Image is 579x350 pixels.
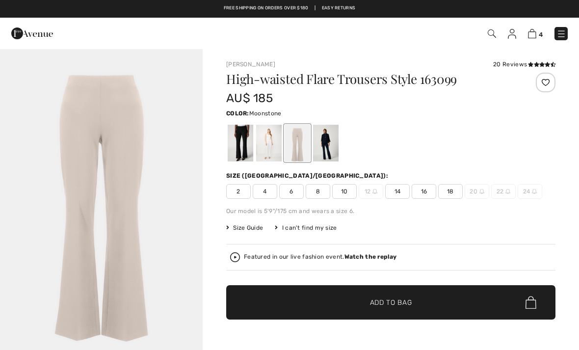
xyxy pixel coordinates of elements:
span: 18 [438,184,463,199]
span: 20 [465,184,489,199]
span: 4 [253,184,277,199]
span: Size Guide [226,223,263,232]
span: | [315,5,316,12]
span: 16 [412,184,436,199]
div: 20 Reviews [493,60,555,69]
button: Add to Bag [226,285,555,320]
img: My Info [508,29,516,39]
div: Midnight Blue 40 [313,125,339,162]
span: 4 [539,31,543,38]
span: 8 [306,184,330,199]
div: Moonstone [285,125,310,162]
div: I can't find my size [275,223,337,232]
div: Black [228,125,253,162]
img: ring-m.svg [505,189,510,194]
h1: High-waisted Flare Trousers Style 163099 [226,73,500,85]
div: Our model is 5'9"/175 cm and wears a size 6. [226,207,555,215]
span: Add to Bag [370,297,412,308]
span: 14 [385,184,410,199]
img: Shopping Bag [528,29,536,38]
span: 24 [518,184,542,199]
a: Free shipping on orders over $180 [224,5,309,12]
span: 6 [279,184,304,199]
img: 1ère Avenue [11,24,53,43]
img: Watch the replay [230,252,240,262]
img: ring-m.svg [532,189,537,194]
span: Color: [226,110,249,117]
div: Size ([GEOGRAPHIC_DATA]/[GEOGRAPHIC_DATA]): [226,171,390,180]
a: 1ère Avenue [11,28,53,37]
a: Easy Returns [322,5,356,12]
strong: Watch the replay [344,253,397,260]
span: Moonstone [249,110,282,117]
img: Search [488,29,496,38]
img: Bag.svg [526,296,536,309]
span: 2 [226,184,251,199]
a: [PERSON_NAME] [226,61,275,68]
img: ring-m.svg [372,189,377,194]
span: 22 [491,184,516,199]
a: 4 [528,27,543,39]
div: Featured in our live fashion event. [244,254,396,260]
span: 12 [359,184,383,199]
img: Menu [556,29,566,39]
img: ring-m.svg [479,189,484,194]
div: Vanilla [256,125,282,162]
span: AU$ 185 [226,91,273,105]
span: 10 [332,184,357,199]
